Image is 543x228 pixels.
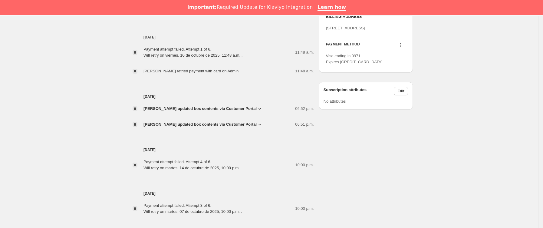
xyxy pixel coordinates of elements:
[326,26,365,30] span: [STREET_ADDRESS]
[187,4,313,10] div: Required Update for Klaviyo Integration
[143,106,263,112] button: [PERSON_NAME] updated box contents via Customer Portal
[143,159,242,171] div: Payment attempt failed. Attempt 4 of 6. Will retry on martes, 14 de octubre de 2025, 10:00 p.m. .
[125,34,314,40] h4: [DATE]
[326,42,360,50] h3: PAYMENT METHOD
[125,147,314,153] h4: [DATE]
[295,49,314,55] span: 11:48 a.m.
[295,121,314,127] span: 06:51 p.m.
[125,94,314,100] h4: [DATE]
[324,87,394,95] h3: Subscription attributes
[295,206,314,212] span: 10:00 p.m.
[295,106,314,112] span: 06:52 p.m.
[143,203,242,215] div: Payment attempt failed. Attempt 3 of 6. Will retry on martes, 07 de octubre de 2025, 10:00 p.m. .
[295,162,314,168] span: 10:00 p.m.
[318,4,346,11] a: Learn how
[125,190,314,197] h4: [DATE]
[143,121,257,127] span: [PERSON_NAME] updated box contents via Customer Portal
[143,106,257,112] span: [PERSON_NAME] updated box contents via Customer Portal
[143,121,263,127] button: [PERSON_NAME] updated box contents via Customer Portal
[187,4,217,10] b: Important:
[324,99,346,104] span: No attributes
[326,14,406,20] h3: BILLING ADDRESS
[143,69,239,73] span: [PERSON_NAME] retried payment with card on Admin
[397,89,404,94] span: Edit
[326,54,383,64] span: Visa ending in 0971 Expires [CREDIT_CARD_DATA]
[394,87,408,95] button: Edit
[143,46,242,58] div: Payment attempt failed. Attempt 1 of 6. Will retry on viernes, 10 de octubre de 2025, 11:48 a.m. .
[295,68,314,74] span: 11:48 a.m.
